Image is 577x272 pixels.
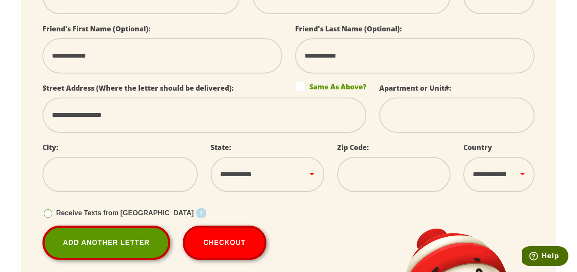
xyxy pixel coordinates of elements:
[379,83,451,93] label: Apartment or Unit#:
[56,209,194,217] span: Receive Texts from [GEOGRAPHIC_DATA]
[522,246,568,268] iframe: Opens a widget where you can find more information
[42,143,58,152] label: City:
[211,143,231,152] label: State:
[42,226,170,260] a: Add Another Letter
[296,82,366,91] label: Same As Above?
[42,83,234,93] label: Street Address (Where the letter should be delivered):
[295,24,402,34] label: Friend's Last Name (Optional):
[183,226,266,260] button: Checkout
[42,24,151,34] label: Friend's First Name (Optional):
[337,143,369,152] label: Zip Code:
[463,143,492,152] label: Country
